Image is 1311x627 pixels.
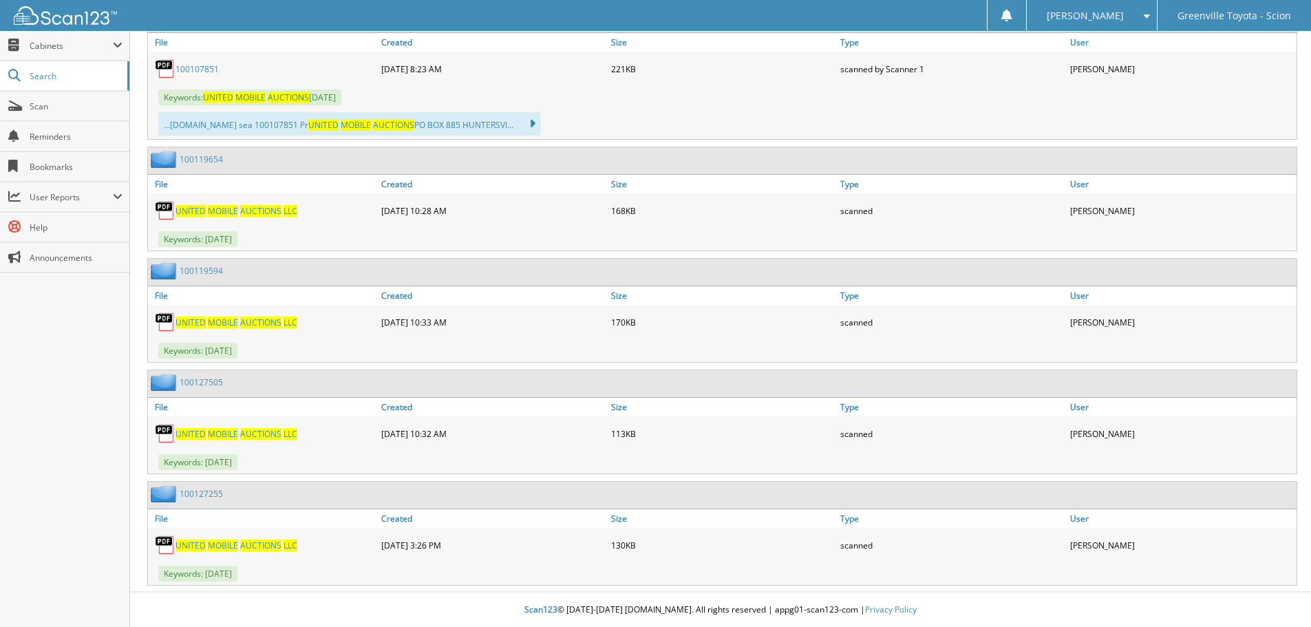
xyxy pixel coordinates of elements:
[148,175,378,193] a: File
[837,509,1067,528] a: Type
[837,531,1067,559] div: scanned
[608,420,838,447] div: 113KB
[865,604,917,615] a: Privacy Policy
[175,428,206,440] span: UNITED
[284,428,297,440] span: LLC
[378,33,608,52] a: Created
[155,312,175,332] img: PDF.png
[180,153,223,165] a: 100119654
[524,604,557,615] span: Scan123
[208,205,238,217] span: MOBILE
[208,428,238,440] span: MOBILE
[378,531,608,559] div: [DATE] 3:26 PM
[158,566,237,582] span: Keywords: [DATE]
[175,205,206,217] span: UNITED
[30,100,122,112] span: Scan
[1067,286,1297,305] a: User
[1067,308,1297,336] div: [PERSON_NAME]
[608,175,838,193] a: Size
[268,92,309,103] span: AUCTIONS
[1067,531,1297,559] div: [PERSON_NAME]
[837,175,1067,193] a: Type
[240,540,281,551] span: AUCTIONS
[158,112,541,136] div: ...[DOMAIN_NAME] sea 100107851 Pr PO BOX 885 HUNTERSVI...
[151,151,180,168] img: folder2.png
[378,308,608,336] div: [DATE] 10:33 AM
[1067,420,1297,447] div: [PERSON_NAME]
[378,398,608,416] a: Created
[608,308,838,336] div: 170KB
[240,428,281,440] span: AUCTIONS
[1067,175,1297,193] a: User
[158,89,341,105] span: Keywords: [DATE]
[378,197,608,224] div: [DATE] 10:28 AM
[837,55,1067,83] div: scanned by Scanner 1
[1067,398,1297,416] a: User
[180,488,223,500] a: 100127255
[284,540,297,551] span: LLC
[208,540,238,551] span: MOBILE
[175,205,297,217] a: UNITED MOBILE AUCTIONS LLC
[155,423,175,444] img: PDF.png
[837,197,1067,224] div: scanned
[30,70,120,82] span: Search
[1067,33,1297,52] a: User
[608,33,838,52] a: Size
[30,161,122,173] span: Bookmarks
[175,63,219,75] a: 100107851
[158,454,237,470] span: Keywords: [DATE]
[208,317,238,328] span: MOBILE
[155,535,175,555] img: PDF.png
[837,286,1067,305] a: Type
[148,286,378,305] a: File
[148,509,378,528] a: File
[30,40,113,52] span: Cabinets
[240,205,281,217] span: AUCTIONS
[378,286,608,305] a: Created
[837,398,1067,416] a: Type
[175,428,297,440] a: UNITED MOBILE AUCTIONS LLC
[158,231,237,247] span: Keywords: [DATE]
[608,398,838,416] a: Size
[30,252,122,264] span: Announcements
[14,6,117,25] img: scan123-logo-white.svg
[1067,509,1297,528] a: User
[151,374,180,391] img: folder2.png
[148,33,378,52] a: File
[1047,12,1124,20] span: [PERSON_NAME]
[378,420,608,447] div: [DATE] 10:32 AM
[608,286,838,305] a: Size
[837,308,1067,336] div: scanned
[175,540,206,551] span: UNITED
[1067,197,1297,224] div: [PERSON_NAME]
[158,343,237,359] span: Keywords: [DATE]
[373,119,414,131] span: AUCTIONS
[608,509,838,528] a: Size
[837,420,1067,447] div: scanned
[130,593,1311,627] div: © [DATE]-[DATE] [DOMAIN_NAME]. All rights reserved | appg01-scan123-com |
[155,59,175,79] img: PDF.png
[175,540,297,551] a: UNITED MOBILE AUCTIONS LLC
[1177,12,1291,20] span: Greenville Toyota - Scion
[608,531,838,559] div: 130KB
[30,222,122,233] span: Help
[837,33,1067,52] a: Type
[155,200,175,221] img: PDF.png
[180,265,223,277] a: 100119594
[308,119,339,131] span: UNITED
[378,509,608,528] a: Created
[378,55,608,83] div: [DATE] 8:23 AM
[378,175,608,193] a: Created
[1242,561,1311,627] iframe: Chat Widget
[175,317,206,328] span: UNITED
[30,191,113,203] span: User Reports
[148,398,378,416] a: File
[175,317,297,328] a: UNITED MOBILE AUCTIONS LLC
[608,197,838,224] div: 168KB
[151,262,180,279] img: folder2.png
[151,485,180,502] img: folder2.png
[1067,55,1297,83] div: [PERSON_NAME]
[240,317,281,328] span: AUCTIONS
[235,92,266,103] span: MOBILE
